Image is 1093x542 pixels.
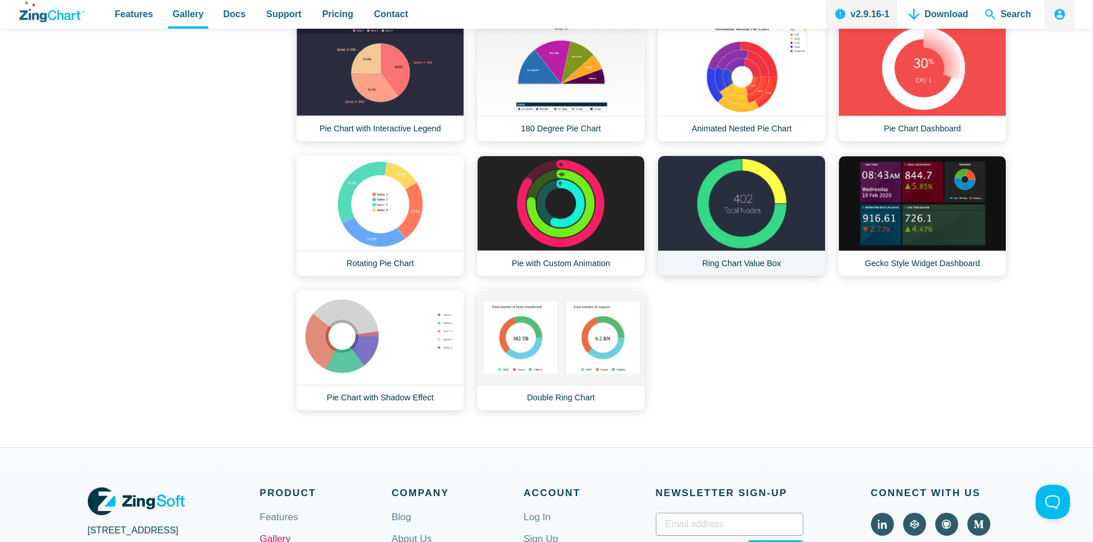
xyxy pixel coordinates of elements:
a: Pie Chart with Interactive Legend [296,21,464,142]
a: Double Ring Chart [477,290,645,411]
span: Connect With Us [871,485,1006,501]
a: Pie with Custom Animation [477,155,645,276]
a: Ring Chart Value Box [658,155,826,276]
span: Contact [374,6,409,22]
span: Features [115,6,153,22]
a: Visit ZingChart on LinkedIn (external). [871,513,894,536]
a: 180 Degree Pie Chart [477,21,645,142]
input: Email address [656,513,803,536]
a: Gecko Style Widget Dashboard [838,155,1006,276]
a: Visit ZingChart on CodePen (external). [903,513,926,536]
span: Product [260,485,392,501]
span: Company [392,485,524,501]
a: Visit ZingChart on GitHub (external). [935,513,958,536]
a: Features [260,513,298,540]
span: Newsletter Sign‑up [656,485,803,501]
a: ZingSoft Logo. Click to visit the ZingSoft site (external). [88,485,185,518]
a: Visit ZingChart on Medium (external). [967,513,990,536]
a: Rotating Pie Chart [296,155,464,276]
a: Pie Chart with Shadow Effect [296,290,464,411]
a: Pie Chart Dashboard [838,21,1006,142]
a: Log In [524,513,551,540]
span: Account [524,485,656,501]
span: Gallery [173,6,204,22]
span: Support [266,6,301,22]
a: ZingChart Logo. Click to return to the homepage [20,1,84,22]
iframe: Toggle Customer Support [1036,485,1070,519]
a: Animated Nested Pie Chart [658,21,826,142]
span: Docs [223,6,246,22]
span: Pricing [322,6,353,22]
a: Blog [392,513,411,540]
